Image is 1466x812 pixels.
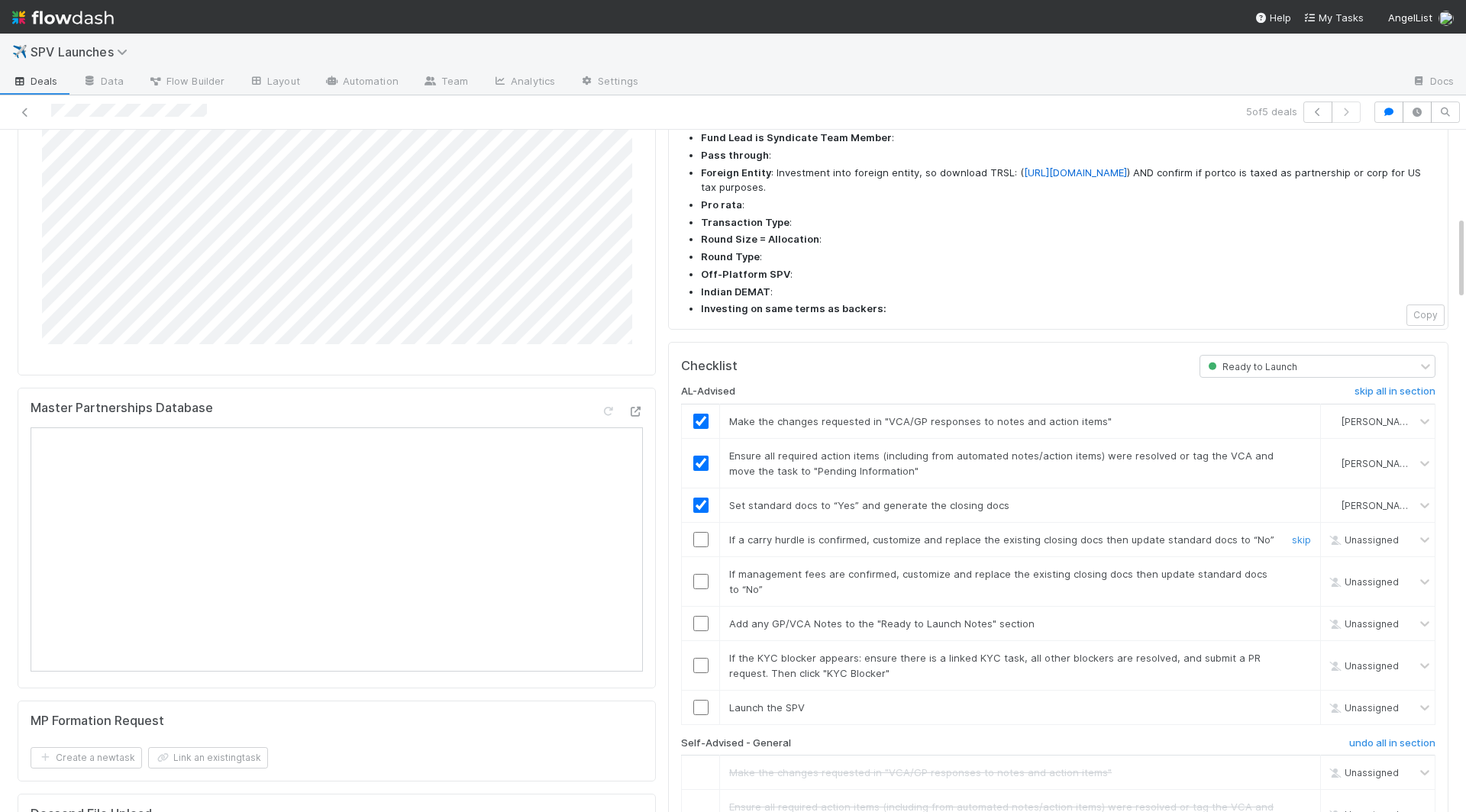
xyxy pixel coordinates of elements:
strong: Indian DEMAT [701,285,770,298]
strong: Round Type [701,250,760,263]
span: Ready to Launch [1205,361,1297,372]
span: SPV Launches [31,44,135,60]
span: AngelList [1388,11,1432,24]
li: : [701,267,1435,282]
h5: MP Formation Request [31,714,164,729]
strong: Foreign Entity [701,166,771,179]
img: avatar_aa70801e-8de5-4477-ab9d-eb7c67de69c1.png [1327,499,1339,511]
span: If the KYC blocker appears: ensure there is a linked KYC task, all other blockers are resolved, a... [729,652,1261,679]
a: My Tasks [1303,10,1364,25]
li: : [701,130,1435,146]
li: : [701,250,1435,265]
span: Flow Builder [148,73,224,89]
a: Settings [567,70,651,95]
h6: AL-Advised [681,385,735,398]
span: Unassigned [1326,617,1399,629]
a: Analytics [480,70,567,95]
span: Set standard docs to “Yes” and generate the closing docs [729,499,1009,511]
li: : [701,232,1435,247]
h6: Self-Advised - General [681,737,791,749]
a: Docs [1400,70,1466,95]
h6: skip all in section [1355,385,1435,398]
strong: Off-Platform SPV [701,268,790,280]
li: : [701,198,1435,213]
span: Make the changes requested in "VCA/GP responses to notes and action items" [729,415,1112,427]
h5: Checklist [681,359,738,374]
span: 5 of 5 deals [1246,104,1297,119]
span: My Tasks [1303,11,1364,24]
span: Deals [12,73,58,89]
a: skip all in section [1355,385,1435,404]
a: Flow Builder [136,70,237,95]
li: : [701,148,1435,163]
img: avatar_aa70801e-8de5-4477-ab9d-eb7c67de69c1.png [1439,11,1454,26]
li: : [701,285,1435,300]
span: Make the changes requested in "VCA/GP responses to notes and action items" [729,766,1112,778]
span: Unassigned [1326,659,1399,671]
li: : [701,215,1435,230]
h5: Master Partnerships Database [31,401,213,416]
a: Data [70,70,136,95]
span: Unassigned [1326,767,1399,778]
span: Launch the SPV [729,701,805,714]
a: Automation [312,70,411,95]
span: If management fees are confirmed, customize and replace the existing closing docs then update sta... [729,568,1267,595]
li: : Investment into foreign entity, so download TRSL: ( ) AND confirm if portco is taxed as partner... [701,166,1435,195]
a: undo all in section [1349,737,1435,756]
button: Link an existingtask [148,747,268,768]
a: Team [411,70,480,95]
strong: Round Size = Allocation [701,233,819,245]
span: [PERSON_NAME] [1342,415,1416,427]
span: If a carry hurdle is confirmed, customize and replace the existing closing docs then update stand... [729,533,1274,546]
h6: undo all in section [1349,737,1435,749]
span: [PERSON_NAME] [1342,457,1416,469]
strong: Investing on same terms as backers: [701,302,886,314]
strong: Fund Lead is Syndicate Team Member [701,131,892,143]
a: skip [1292,533,1311,546]
span: Unassigned [1326,701,1399,713]
img: logo-inverted-e16ddd16eac7371096b0.svg [12,5,114,31]
div: Help [1254,10,1291,25]
img: avatar_aa70801e-8de5-4477-ab9d-eb7c67de69c1.png [1327,415,1339,427]
strong: Pro rata [701,198,742,211]
strong: Pass through [701,149,769,161]
button: Create a newtask [31,747,142,768]
strong: Transaction Type [701,216,790,228]
button: Copy [1406,304,1445,326]
span: Ensure all required action items (including from automated notes/action items) were resolved or t... [729,449,1274,477]
span: ✈️ [12,45,27,58]
span: Unassigned [1326,533,1399,545]
span: Add any GP/VCA Notes to the "Ready to Launch Notes" section [729,617,1035,630]
a: [URL][DOMAIN_NAME] [1024,166,1127,179]
a: Layout [237,70,312,95]
img: avatar_aa70801e-8de5-4477-ab9d-eb7c67de69c1.png [1327,457,1339,469]
span: Unassigned [1326,575,1399,587]
span: [PERSON_NAME] [1342,499,1416,511]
